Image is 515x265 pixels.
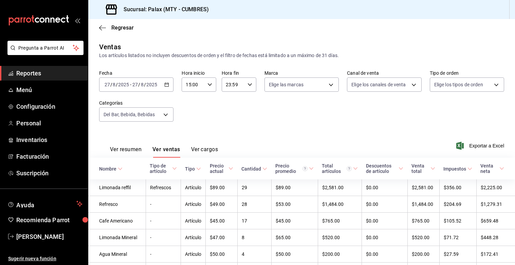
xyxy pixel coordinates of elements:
button: Exportar a Excel [458,142,504,150]
span: Elige las marcas [269,81,304,88]
td: $172.41 [476,246,515,263]
td: $448.28 [476,229,515,246]
td: $0.00 [362,229,407,246]
td: $27.59 [439,246,476,263]
input: -- [132,82,138,87]
span: Elige los canales de venta [351,81,406,88]
td: $765.00 [318,213,362,229]
td: $71.72 [439,229,476,246]
td: $0.00 [362,196,407,213]
td: 28 [237,196,271,213]
div: Venta neta [480,163,498,174]
td: $520.00 [407,229,439,246]
div: Tipo [185,166,195,172]
td: - [146,213,181,229]
span: Venta total [411,163,435,174]
td: $765.00 [407,213,439,229]
td: $200.00 [407,246,439,263]
span: Elige los tipos de orden [434,81,483,88]
span: Configuración [16,102,82,111]
button: Regresar [99,24,134,31]
td: $50.00 [271,246,318,263]
span: Tipo [185,166,201,172]
div: Impuestos [443,166,466,172]
div: Venta total [411,163,429,174]
span: Venta neta [480,163,504,174]
span: Reportes [16,69,82,78]
span: Ayuda [16,200,74,208]
td: Limonada Mineral [88,229,146,246]
div: Nombre [99,166,116,172]
td: - [146,196,181,213]
td: $50.00 [206,246,238,263]
td: 29 [237,179,271,196]
span: / [144,82,146,87]
svg: Precio promedio = Total artículos / cantidad [302,166,308,171]
button: open_drawer_menu [75,18,80,23]
span: Precio actual [210,163,234,174]
td: Artículo [181,196,206,213]
span: Recomienda Parrot [16,215,82,225]
td: $89.00 [206,179,238,196]
span: / [116,82,118,87]
div: Cantidad [241,166,261,172]
span: Precio promedio [275,163,314,174]
span: [PERSON_NAME] [16,232,82,241]
td: Refrescos [146,179,181,196]
td: Artículo [181,179,206,196]
label: Hora inicio [182,71,216,75]
label: Canal de venta [347,71,421,75]
span: Regresar [111,24,134,31]
td: $45.00 [271,213,318,229]
td: $0.00 [362,246,407,263]
td: - [146,229,181,246]
span: Total artículos [322,163,358,174]
td: $47.00 [206,229,238,246]
td: $53.00 [271,196,318,213]
span: Del Bar, Bebida, Bebidas [104,111,155,118]
td: $105.52 [439,213,476,229]
td: 4 [237,246,271,263]
button: Ver cargos [191,146,218,158]
div: Ventas [99,42,121,52]
td: $89.00 [271,179,318,196]
td: Artículo [181,246,206,263]
td: $2,581.00 [407,179,439,196]
td: Refresco [88,196,146,213]
svg: El total artículos considera cambios de precios en los artículos así como costos adicionales por ... [347,166,352,171]
label: Marca [264,71,339,75]
div: Tipo de artículo [150,163,171,174]
td: $659.48 [476,213,515,229]
td: 17 [237,213,271,229]
td: 8 [237,229,271,246]
button: Ver resumen [110,146,142,158]
a: Pregunta a Parrot AI [5,49,84,56]
label: Tipo de orden [430,71,504,75]
span: Facturación [16,152,82,161]
h3: Sucursal: Palax (MTY - CUMBRES) [118,5,209,14]
input: -- [112,82,116,87]
td: Artículo [181,229,206,246]
label: Fecha [99,71,173,75]
td: $0.00 [362,213,407,229]
td: $0.00 [362,179,407,196]
span: / [138,82,140,87]
td: $1,484.00 [318,196,362,213]
td: $65.00 [271,229,318,246]
span: Menú [16,85,82,94]
span: Cantidad [241,166,267,172]
td: $1,279.31 [476,196,515,213]
label: Categorías [99,101,173,105]
div: Total artículos [322,163,352,174]
div: navigation tabs [110,146,218,158]
span: Descuentos de artículo [366,163,403,174]
span: Pregunta a Parrot AI [18,45,73,52]
div: Descuentos de artículo [366,163,397,174]
td: $2,581.00 [318,179,362,196]
td: $520.00 [318,229,362,246]
div: Precio promedio [275,163,308,174]
span: / [110,82,112,87]
button: Ver ventas [152,146,180,158]
td: $204.69 [439,196,476,213]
